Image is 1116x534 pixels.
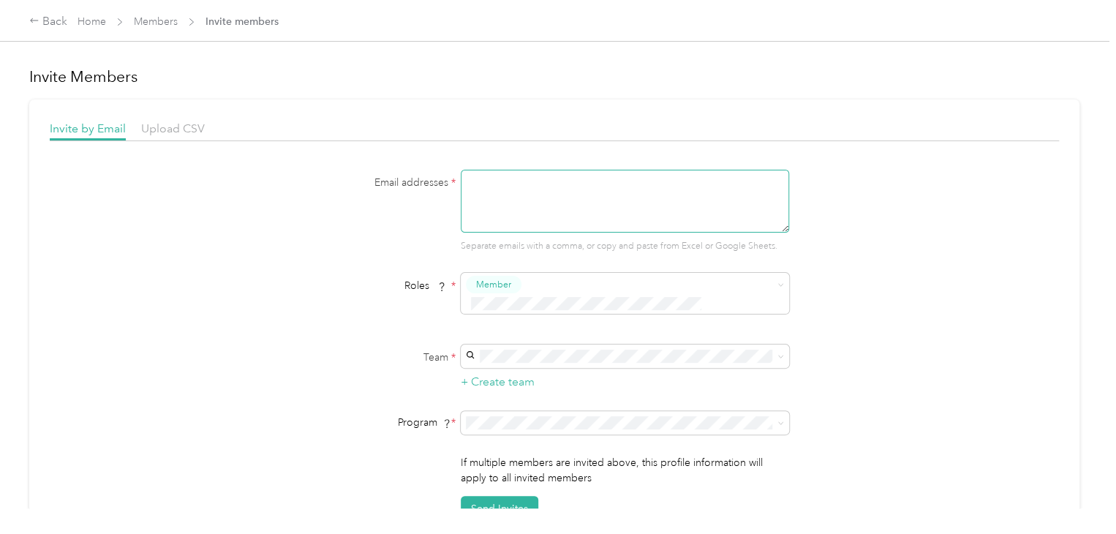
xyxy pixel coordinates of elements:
label: Team [273,350,456,365]
p: If multiple members are invited above, this profile information will apply to all invited members [461,455,789,486]
span: Member [476,278,511,291]
a: Members [134,15,178,28]
button: + Create team [461,373,535,391]
div: Back [29,13,67,31]
a: Home [78,15,106,28]
span: Roles [399,274,451,297]
div: Program [273,415,456,430]
span: Invite members [206,14,279,29]
span: Invite by Email [50,121,126,135]
iframe: Everlance-gr Chat Button Frame [1034,452,1116,534]
p: Separate emails with a comma, or copy and paste from Excel or Google Sheets. [461,240,789,253]
button: Send Invites [461,496,538,522]
span: Upload CSV [141,121,205,135]
label: Email addresses [273,175,456,190]
h1: Invite Members [29,67,1079,87]
button: Member [466,276,521,294]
